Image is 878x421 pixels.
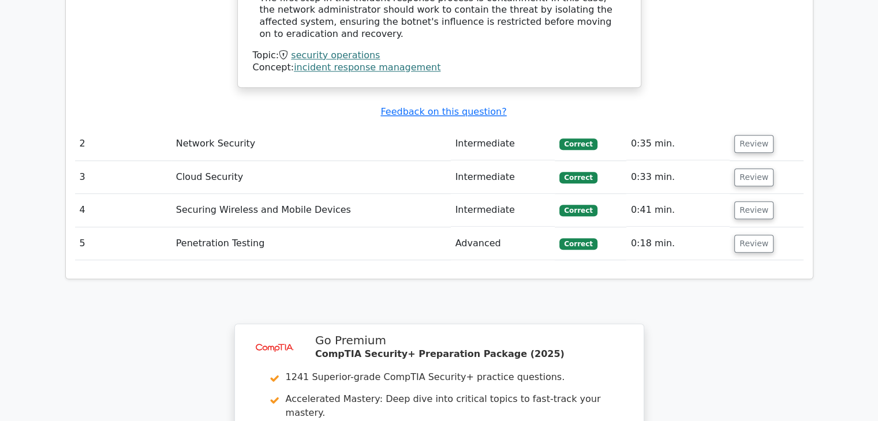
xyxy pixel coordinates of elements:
[734,168,774,186] button: Review
[291,50,380,61] a: security operations
[559,205,597,216] span: Correct
[734,201,774,219] button: Review
[734,235,774,253] button: Review
[380,106,506,117] a: Feedback on this question?
[171,227,451,260] td: Penetration Testing
[559,238,597,250] span: Correct
[75,194,171,227] td: 4
[559,172,597,183] span: Correct
[626,227,730,260] td: 0:18 min.
[171,161,451,194] td: Cloud Security
[171,127,451,160] td: Network Security
[75,227,171,260] td: 5
[253,50,626,62] div: Topic:
[451,194,555,227] td: Intermediate
[171,194,451,227] td: Securing Wireless and Mobile Devices
[75,127,171,160] td: 2
[626,127,730,160] td: 0:35 min.
[75,161,171,194] td: 3
[451,227,555,260] td: Advanced
[734,135,774,153] button: Review
[626,194,730,227] td: 0:41 min.
[451,161,555,194] td: Intermediate
[626,161,730,194] td: 0:33 min.
[451,127,555,160] td: Intermediate
[253,62,626,74] div: Concept:
[294,62,440,73] a: incident response management
[559,138,597,150] span: Correct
